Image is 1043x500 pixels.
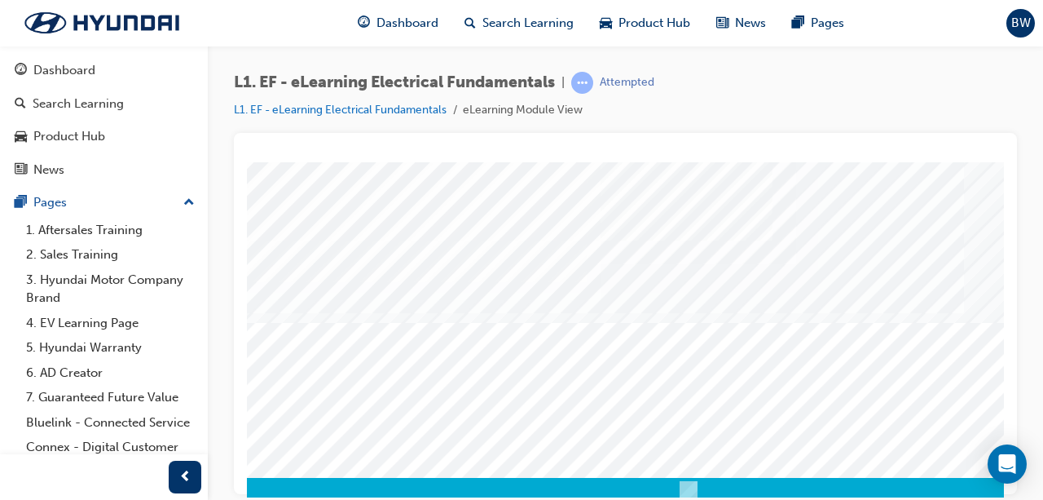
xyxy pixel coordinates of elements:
button: DashboardSearch LearningProduct HubNews [7,52,201,188]
div: Search Learning [33,95,124,113]
span: car-icon [15,130,27,144]
button: Pages [7,188,201,218]
button: BW [1006,9,1035,38]
span: | [561,73,565,92]
a: search-iconSearch Learning [451,7,587,40]
a: Dashboard [7,55,201,86]
span: up-icon [183,192,195,214]
span: news-icon [15,163,27,178]
span: news-icon [716,13,728,33]
span: Dashboard [376,14,438,33]
a: pages-iconPages [779,7,857,40]
img: Trak [8,6,196,40]
span: Product Hub [618,14,690,33]
span: car-icon [600,13,612,33]
span: guage-icon [15,64,27,78]
a: car-iconProduct Hub [587,7,703,40]
div: Dashboard [33,61,95,80]
span: guage-icon [358,13,370,33]
a: 5. Hyundai Warranty [20,335,201,361]
div: Open Intercom Messenger [988,445,1027,484]
li: eLearning Module View [463,101,583,120]
a: 3. Hyundai Motor Company Brand [20,268,201,311]
span: search-icon [15,97,26,112]
span: pages-icon [792,13,804,33]
a: 6. AD Creator [20,361,201,386]
div: Pages [33,193,67,212]
a: Product Hub [7,122,201,152]
a: 1. Aftersales Training [20,218,201,243]
span: learningRecordVerb_ATTEMPT-icon [571,72,593,94]
a: Connex - Digital Customer Experience Management [20,435,201,478]
div: News [33,161,64,179]
span: L1. EF - eLearning Electrical Fundamentals [234,73,555,92]
a: news-iconNews [703,7,779,40]
span: Pages [811,14,844,33]
span: BW [1011,14,1031,33]
a: Search Learning [7,89,201,119]
a: 4. EV Learning Page [20,311,201,336]
a: Bluelink - Connected Service [20,410,201,436]
a: News [7,155,201,185]
div: Product Hub [33,127,105,146]
a: guage-iconDashboard [345,7,451,40]
span: prev-icon [179,467,191,488]
span: search-icon [464,13,476,33]
div: Attempted [600,75,654,91]
a: L1. EF - eLearning Electrical Fundamentals [234,103,447,117]
span: News [735,14,766,33]
span: pages-icon [15,196,27,210]
a: 7. Guaranteed Future Value [20,385,201,410]
a: 2. Sales Training [20,242,201,268]
span: Search Learning [482,14,574,33]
